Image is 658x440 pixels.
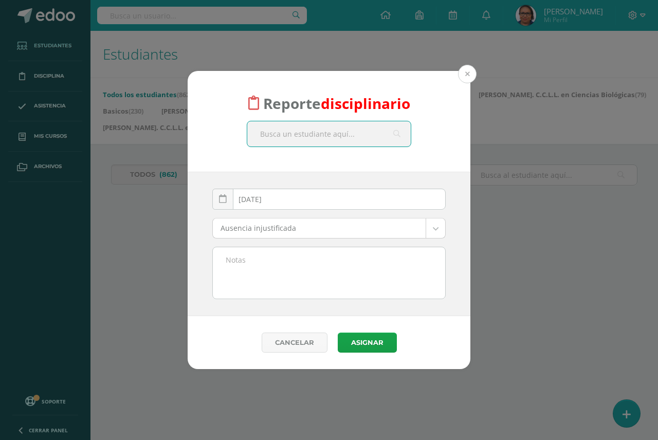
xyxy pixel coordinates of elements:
a: Ausencia injustificada [213,218,445,238]
button: Close (Esc) [458,65,477,83]
input: Fecha de ocurrencia [213,189,445,209]
a: Cancelar [262,333,327,353]
span: Reporte [263,93,410,113]
font: disciplinario [321,93,410,113]
span: Ausencia injustificada [221,218,418,238]
button: Asignar [338,333,397,353]
input: Busca un estudiante aquí... [247,121,411,146]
